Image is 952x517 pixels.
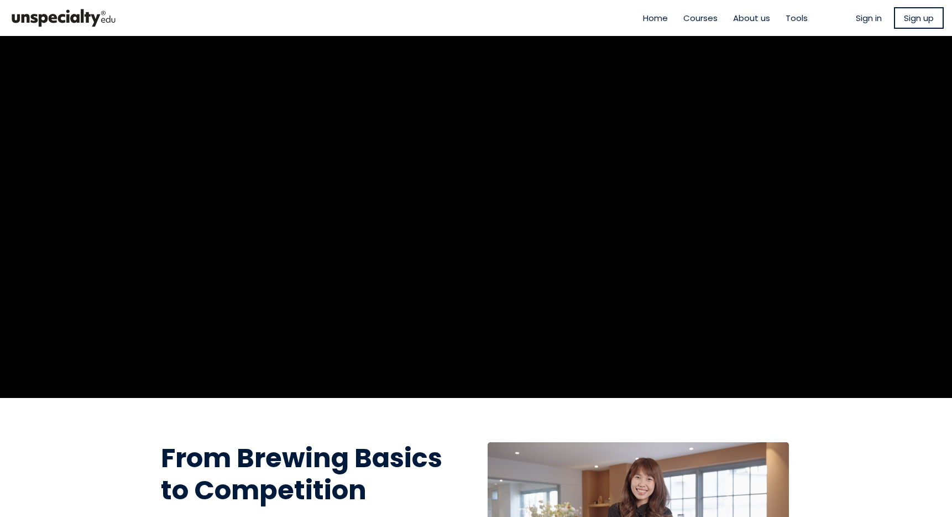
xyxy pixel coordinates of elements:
span: Sign up [904,12,934,24]
img: bc390a18feecddb333977e298b3a00a1.png [8,4,119,32]
a: About us [733,12,770,24]
a: Home [643,12,668,24]
a: Tools [786,12,808,24]
h1: From Brewing Basics to Competition [161,442,463,506]
a: Sign up [894,7,944,29]
a: Courses [683,12,718,24]
a: Sign in [856,12,882,24]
